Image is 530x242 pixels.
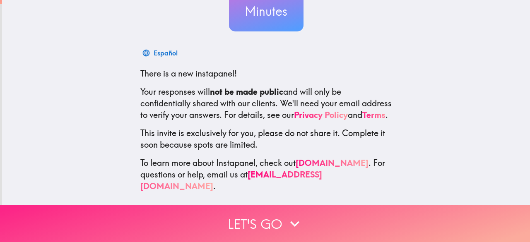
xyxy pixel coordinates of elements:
[140,68,237,79] span: There is a new instapanel!
[296,158,369,168] a: [DOMAIN_NAME]
[294,110,348,120] a: Privacy Policy
[362,110,385,120] a: Terms
[140,45,181,61] button: Español
[154,47,178,59] div: Español
[140,127,392,151] p: This invite is exclusively for you, please do not share it. Complete it soon because spots are li...
[140,169,322,191] a: [EMAIL_ADDRESS][DOMAIN_NAME]
[140,157,392,192] p: To learn more about Instapanel, check out . For questions or help, email us at .
[229,2,304,20] h3: Minutes
[140,86,392,121] p: Your responses will and will only be confidentially shared with our clients. We'll need your emai...
[210,86,283,97] b: not be made public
